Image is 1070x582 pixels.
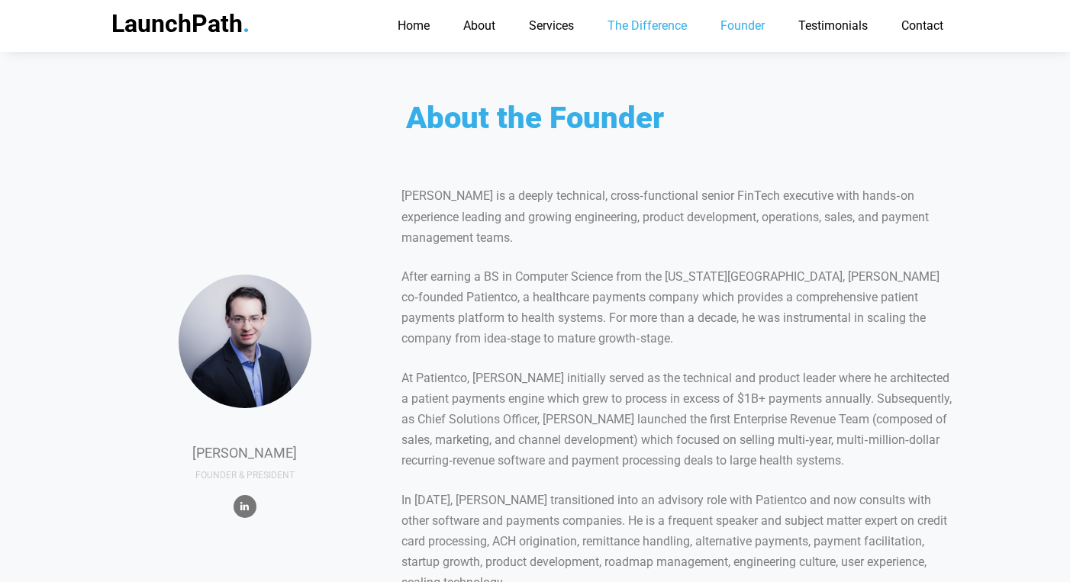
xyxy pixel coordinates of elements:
p: [PERSON_NAME] is a deeply technical, cross‑functional senior FinTech executive with hands‑on expe... [401,185,959,248]
a: About [448,11,511,40]
a: Services [514,11,589,40]
a: LaunchPath. [111,9,250,38]
h2: About the Founder [111,100,959,137]
p: At Patientco, [PERSON_NAME] initially served as the technical and product leader where he archite... [401,368,959,471]
a: Founder [705,11,780,40]
a: The Difference [592,11,702,40]
h3: [PERSON_NAME] [111,445,379,461]
a: Home [382,11,445,40]
img: Joshua Silver headshot [179,275,312,408]
a: Testimonials [783,11,883,40]
p: Founder & President [111,468,379,483]
span: . [243,9,250,38]
a: Contact [886,11,959,40]
p: After earning a BS in Computer Science from the [US_STATE][GEOGRAPHIC_DATA], [PERSON_NAME] co‑fou... [401,266,959,349]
